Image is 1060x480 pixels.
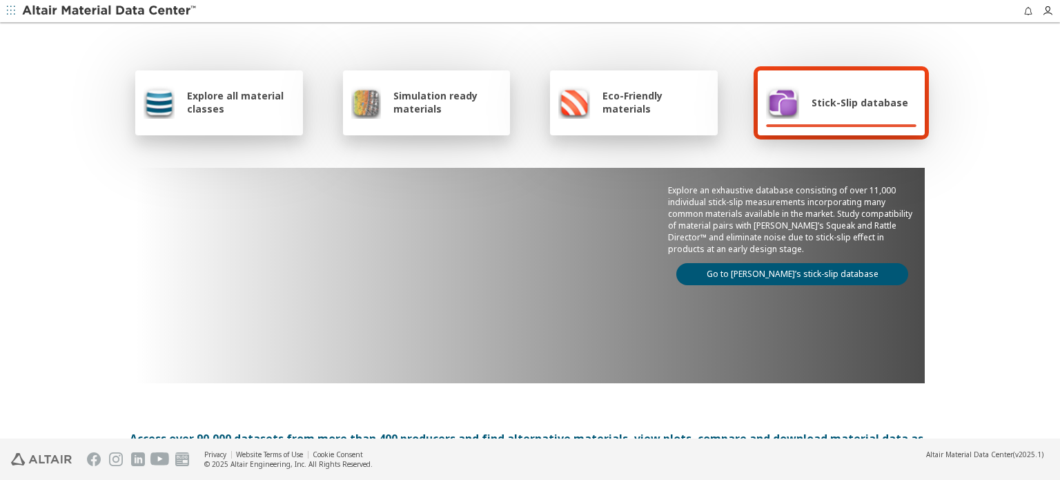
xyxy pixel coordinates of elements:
div: Access over 90,000 datasets from more than 400 producers and find alternative materials, view plo... [130,430,930,463]
span: Stick-Slip database [812,96,908,109]
p: Explore an exhaustive database consisting of over 11,000 individual stick-slip measurements incor... [668,184,916,255]
a: Privacy [204,450,226,459]
div: (v2025.1) [926,450,1043,459]
img: Eco-Friendly materials [558,86,590,119]
img: Stick-Slip database [766,86,799,119]
img: Simulation ready materials [351,86,381,119]
img: Explore all material classes [144,86,175,119]
img: Altair Engineering [11,453,72,465]
a: Website Terms of Use [236,450,303,459]
span: Altair Material Data Center [926,450,1013,459]
div: © 2025 Altair Engineering, Inc. All Rights Reserved. [204,459,373,469]
span: Eco-Friendly materials [602,89,709,115]
span: Simulation ready materials [393,89,502,115]
a: Cookie Consent [313,450,363,459]
img: Altair Material Data Center [22,4,198,18]
a: Go to [PERSON_NAME]’s stick-slip database [676,263,908,285]
span: Explore all material classes [187,89,295,115]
